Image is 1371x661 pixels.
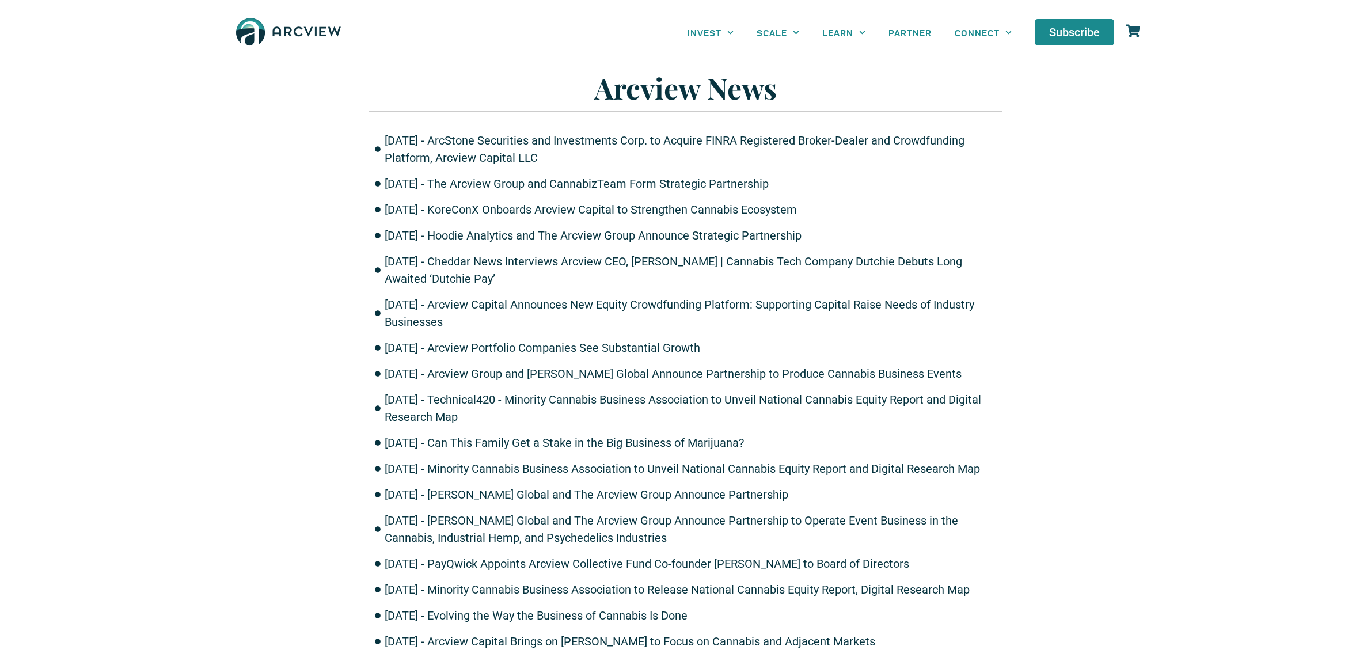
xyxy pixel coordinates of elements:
[382,339,700,356] span: [DATE] - Arcview Portfolio Companies See Substantial Growth
[382,512,997,546] span: [DATE] - [PERSON_NAME] Global and The Arcview Group Announce Partnership to Operate Event Busines...
[375,555,997,572] a: [DATE] - PayQwick Appoints Arcview Collective Fund Co-founder [PERSON_NAME] to Board of Directors
[382,296,997,330] span: [DATE] - Arcview Capital Announces New Equity Crowdfunding Platform: Supporting Capital Raise Nee...
[382,391,997,426] span: [DATE] - Technical420 - Minority Cannabis Business Association to Unveil National Cannabis Equity...
[1035,19,1114,45] a: Subscribe
[382,175,769,192] span: [DATE] - The Arcview Group and CannabizTeam Form Strategic Partnership
[375,391,997,426] a: [DATE] - Technical420 - Minority Cannabis Business Association to Unveil National Cannabis Equity...
[382,486,788,503] span: [DATE] - [PERSON_NAME] Global and The Arcview Group Announce Partnership
[375,201,997,218] a: [DATE] - KoreConX Onboards Arcview Capital to Strengthen Cannabis Ecosystem
[943,20,1023,45] a: CONNECT
[375,633,997,650] a: [DATE] - Arcview Capital Brings on [PERSON_NAME] to Focus on Cannabis and Adjacent Markets
[382,365,962,382] span: [DATE] - Arcview Group and [PERSON_NAME] Global Announce Partnership to Produce Cannabis Business...
[745,20,811,45] a: SCALE
[375,175,997,192] a: [DATE] - The Arcview Group and CannabizTeam Form Strategic Partnership
[382,555,909,572] span: [DATE] - PayQwick Appoints Arcview Collective Fund Co-founder [PERSON_NAME] to Board of Directors
[382,227,802,244] span: [DATE] - Hoodie Analytics and The Arcview Group Announce Strategic Partnership
[382,460,980,477] span: [DATE] - Minority Cannabis Business Association to Unveil National Cannabis Equity Report and Dig...
[375,486,997,503] a: [DATE] - [PERSON_NAME] Global and The Arcview Group Announce Partnership
[382,434,744,451] span: [DATE] - Can This Family Get a Stake in the Big Business of Marijuana?
[375,365,997,382] a: [DATE] - Arcview Group and [PERSON_NAME] Global Announce Partnership to Produce Cannabis Business...
[382,132,997,166] span: [DATE] - ArcStone Securities and Investments Corp. to Acquire FINRA Registered Broker-Dealer and ...
[375,581,997,598] a: [DATE] - Minority Cannabis Business Association to Release National Cannabis Equity Report, Digit...
[231,12,346,54] img: The Arcview Group
[382,253,997,287] span: [DATE] - Cheddar News Interviews Arcview CEO, [PERSON_NAME] | Cannabis Tech Company Dutchie Debut...
[375,512,997,546] a: [DATE] - [PERSON_NAME] Global and The Arcview Group Announce Partnership to Operate Event Busines...
[375,253,997,287] a: [DATE] - Cheddar News Interviews Arcview CEO, [PERSON_NAME] | Cannabis Tech Company Dutchie Debut...
[375,460,997,477] a: [DATE] - Minority Cannabis Business Association to Unveil National Cannabis Equity Report and Dig...
[382,201,797,218] span: [DATE] - KoreConX Onboards Arcview Capital to Strengthen Cannabis Ecosystem
[382,633,875,650] span: [DATE] - Arcview Capital Brings on [PERSON_NAME] to Focus on Cannabis and Adjacent Markets
[375,132,997,166] a: [DATE] - ArcStone Securities and Investments Corp. to Acquire FINRA Registered Broker-Dealer and ...
[676,20,1024,45] nav: Menu
[375,434,997,451] a: [DATE] - Can This Family Get a Stake in the Big Business of Marijuana?
[811,20,877,45] a: LEARN
[877,20,943,45] a: PARTNER
[382,581,970,598] span: [DATE] - Minority Cannabis Business Association to Release National Cannabis Equity Report, Digit...
[375,227,997,244] a: [DATE] - Hoodie Analytics and The Arcview Group Announce Strategic Partnership
[375,71,997,105] h1: Arcview News
[676,20,745,45] a: INVEST
[375,296,997,330] a: [DATE] - Arcview Capital Announces New Equity Crowdfunding Platform: Supporting Capital Raise Nee...
[382,607,688,624] span: [DATE] - Evolving the Way the Business of Cannabis Is Done
[375,339,997,356] a: [DATE] - Arcview Portfolio Companies See Substantial Growth
[1049,26,1100,38] span: Subscribe
[375,607,997,624] a: [DATE] - Evolving the Way the Business of Cannabis Is Done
